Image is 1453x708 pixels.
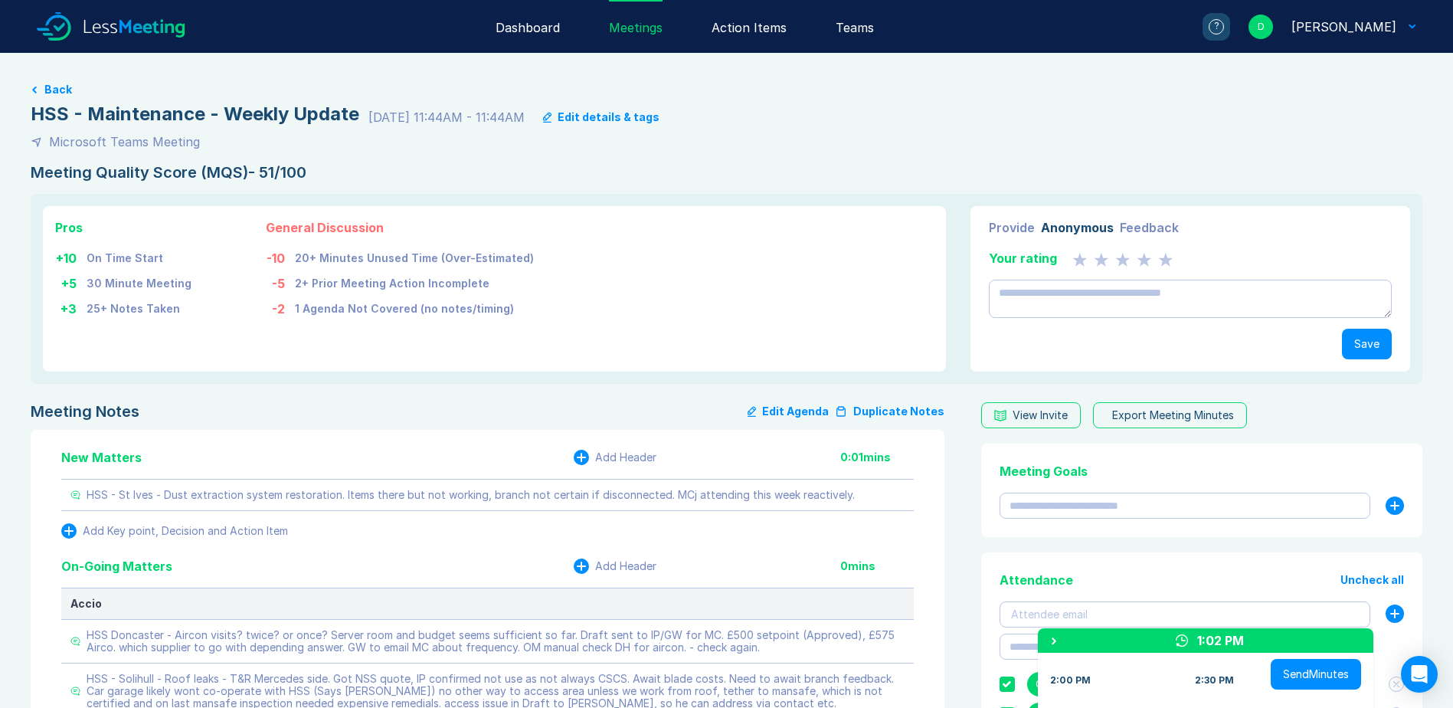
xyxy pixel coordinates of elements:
td: 25+ Notes Taken [86,293,192,319]
a: Back [31,84,1422,96]
button: Duplicate Notes [835,402,944,421]
div: Provide [989,218,1035,237]
button: View Invite [981,402,1081,428]
div: 0 mins [840,560,914,572]
div: David Hayter [1291,18,1396,36]
div: Open Intercom Messenger [1401,656,1438,693]
button: Edit details & tags [543,111,659,123]
td: 1 Agenda Not Covered (no notes/timing) [294,293,535,319]
button: Back [44,84,72,96]
div: D [1248,15,1273,39]
td: 20+ Minutes Unused Time (Over-Estimated) [294,243,535,268]
button: Uncheck all [1340,574,1404,586]
td: + 10 [55,243,86,268]
div: ? [1209,19,1224,34]
div: HSS - St Ives - Dust extraction system restoration. Items there but not working, branch not certa... [87,489,855,501]
div: Add Header [595,451,656,464]
div: HSS - Maintenance - Weekly Update [31,102,359,126]
div: 2:00 PM [1050,674,1091,687]
div: Accio [70,598,905,610]
div: Pros [55,218,192,237]
div: HSS Doncaster - Aircon visits? twice? or once? Server room and budget seems sufficient so far. Dr... [87,629,905,654]
button: Export Meeting Minutes [1093,402,1247,428]
td: + 5 [55,268,86,293]
div: Add Key point, Decision and Action Item [83,525,288,537]
div: On-Going Matters [61,557,172,575]
div: Meeting Quality Score (MQS) - 51/100 [31,163,1422,182]
button: SendMinutes [1271,659,1361,690]
div: Feedback [1120,218,1179,237]
div: Meeting Notes [31,402,139,421]
div: 2:30 PM [1195,674,1234,687]
div: Your rating [989,249,1057,267]
div: 0 Stars [1072,249,1173,267]
td: On Time Start [86,243,192,268]
td: 2+ Prior Meeting Action Incomplete [294,268,535,293]
div: New Matters [61,448,142,467]
div: G [1027,672,1052,697]
td: -10 [266,243,294,268]
div: Add Header [595,560,656,572]
div: Meeting Goals [1000,462,1404,480]
div: View Invite [1013,409,1068,421]
button: Add Header [574,559,656,574]
td: + 3 [55,293,86,319]
div: Export Meeting Minutes [1112,409,1234,421]
div: Attendance [1000,571,1073,589]
td: 30 Minute Meeting [86,268,192,293]
button: Add Header [574,450,656,465]
td: -2 [266,293,294,319]
div: General Discussion [266,218,535,237]
td: -5 [266,268,294,293]
a: ? [1184,13,1230,41]
button: Edit Agenda [748,402,829,421]
button: Save [1342,329,1392,359]
div: [DATE] 11:44AM - 11:44AM [368,108,525,126]
div: Edit details & tags [558,111,659,123]
div: Microsoft Teams Meeting [49,133,200,151]
div: 1:02 PM [1197,631,1244,650]
div: 0:01 mins [840,451,914,464]
div: Anonymous [1041,218,1114,237]
button: Add Key point, Decision and Action Item [61,523,288,539]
